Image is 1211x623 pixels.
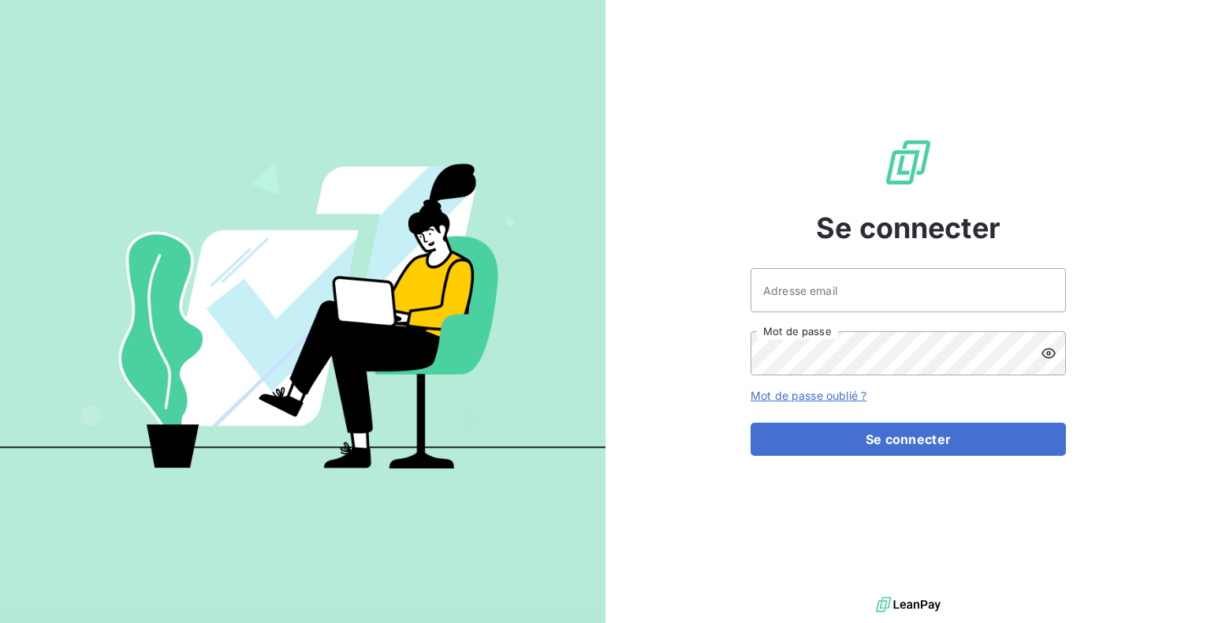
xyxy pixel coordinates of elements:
[816,207,1000,249] span: Se connecter
[751,423,1066,456] button: Se connecter
[751,268,1066,312] input: placeholder
[883,137,933,188] img: Logo LeanPay
[751,389,866,402] a: Mot de passe oublié ?
[876,593,941,617] img: logo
